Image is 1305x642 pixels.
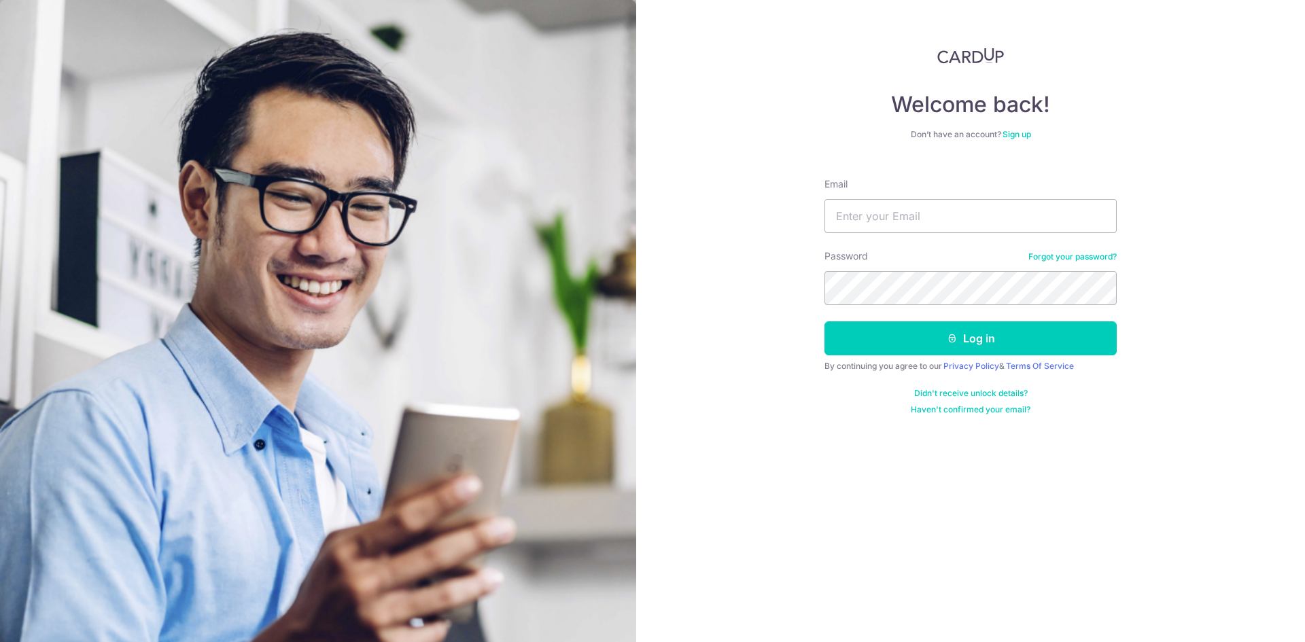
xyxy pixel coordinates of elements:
[914,388,1028,399] a: Didn't receive unlock details?
[943,361,999,371] a: Privacy Policy
[824,249,868,263] label: Password
[824,129,1117,140] div: Don’t have an account?
[824,91,1117,118] h4: Welcome back!
[937,48,1004,64] img: CardUp Logo
[824,177,848,191] label: Email
[911,404,1030,415] a: Haven't confirmed your email?
[1003,129,1031,139] a: Sign up
[824,321,1117,355] button: Log in
[824,199,1117,233] input: Enter your Email
[1028,251,1117,262] a: Forgot your password?
[1006,361,1074,371] a: Terms Of Service
[824,361,1117,372] div: By continuing you agree to our &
